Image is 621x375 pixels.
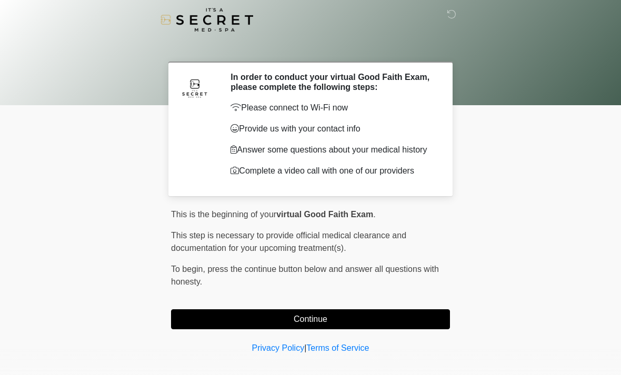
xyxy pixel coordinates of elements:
a: Privacy Policy [252,343,305,352]
h2: In order to conduct your virtual Good Faith Exam, please complete the following steps: [231,72,434,92]
span: . [373,210,375,219]
p: Complete a video call with one of our providers [231,165,434,177]
a: | [304,343,306,352]
p: Provide us with your contact info [231,123,434,135]
img: Agent Avatar [179,72,211,104]
h1: ‎ ‎ [163,38,458,57]
span: This step is necessary to provide official medical clearance and documentation for your upcoming ... [171,231,406,252]
span: This is the beginning of your [171,210,276,219]
span: To begin, [171,265,207,273]
p: Answer some questions about your medical history [231,144,434,156]
strong: virtual Good Faith Exam [276,210,373,219]
a: Terms of Service [306,343,369,352]
span: press the continue button below and answer all questions with honesty. [171,265,439,286]
img: It's A Secret Med Spa Logo [161,8,253,32]
button: Continue [171,309,450,329]
p: Please connect to Wi-Fi now [231,102,434,114]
